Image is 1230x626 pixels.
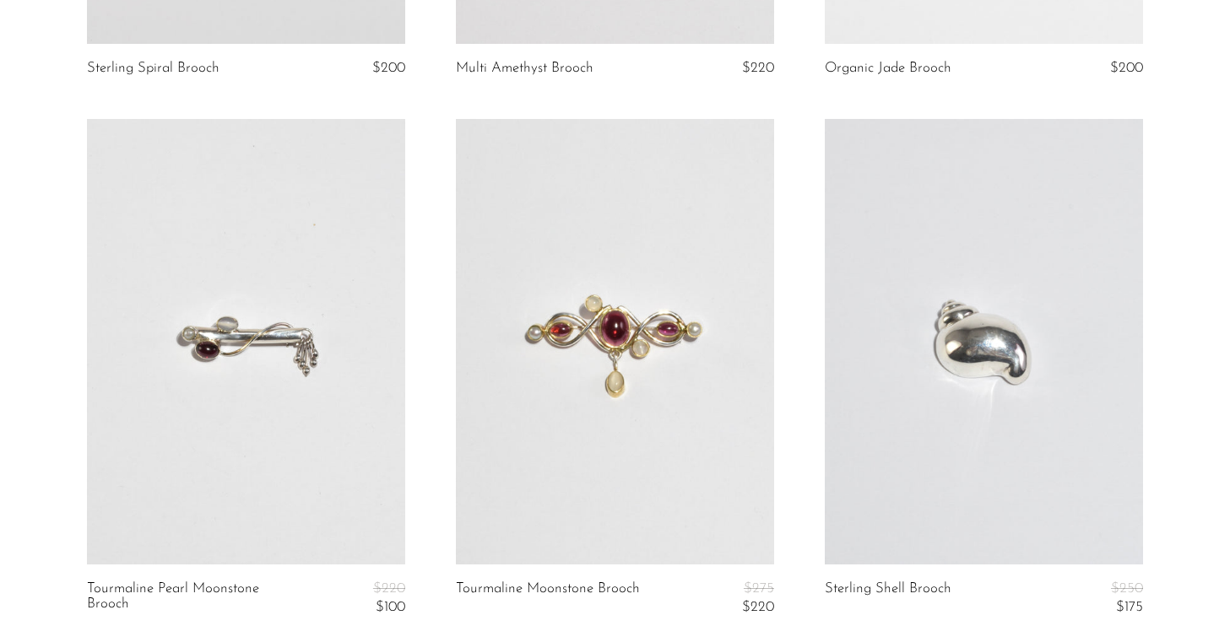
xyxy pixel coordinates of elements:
[376,600,405,614] span: $100
[456,581,640,616] a: Tourmaline Moonstone Brooch
[87,581,300,616] a: Tourmaline Pearl Moonstone Brooch
[1116,600,1143,614] span: $175
[825,581,951,616] a: Sterling Shell Brooch
[742,600,774,614] span: $220
[825,61,951,76] a: Organic Jade Brooch
[1111,581,1143,596] span: $250
[372,61,405,75] span: $200
[1110,61,1143,75] span: $200
[456,61,593,76] a: Multi Amethyst Brooch
[742,61,774,75] span: $220
[373,581,405,596] span: $220
[744,581,774,596] span: $275
[87,61,219,76] a: Sterling Spiral Brooch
